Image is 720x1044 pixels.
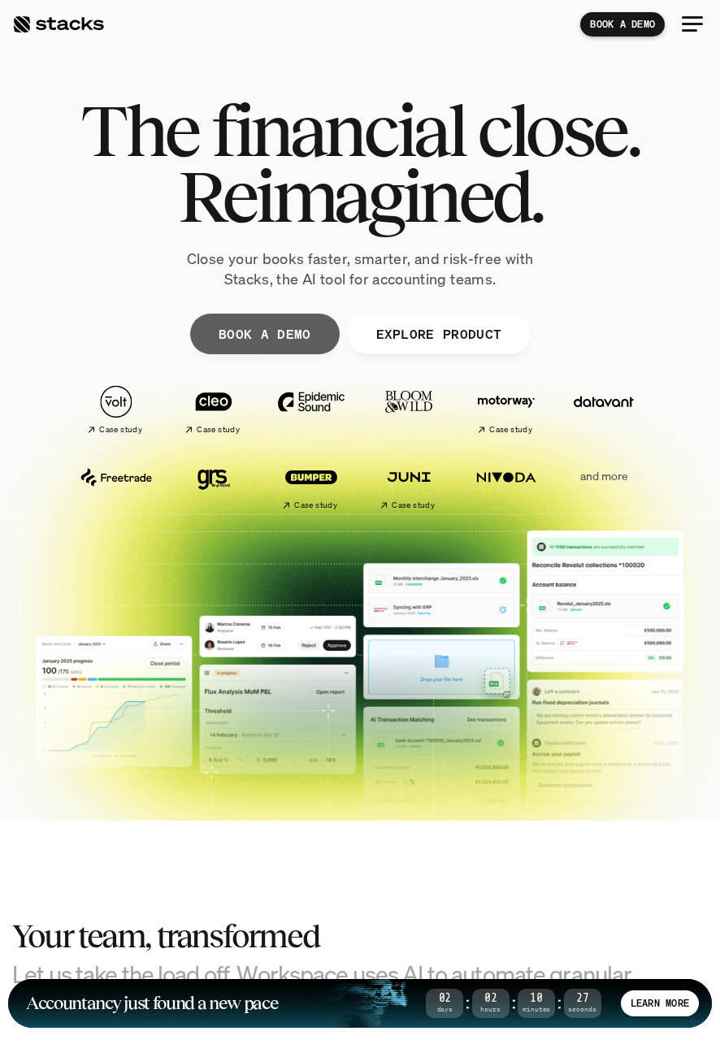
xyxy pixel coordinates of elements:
[392,500,435,510] h2: Case study
[477,97,640,163] span: close.
[426,1007,463,1012] span: Days
[190,314,340,354] a: BOOK A DEMO
[555,994,563,1012] strong: :
[267,454,356,517] a: Case study
[463,994,471,1012] strong: :
[375,323,501,346] p: EXPLORE PRODUCT
[564,1007,601,1012] span: Seconds
[580,12,665,37] a: BOOK A DEMO
[472,994,510,1003] span: 02
[590,19,655,30] p: BOOK A DEMO
[426,994,463,1003] span: 02
[347,314,530,354] a: EXPLORE PRODUCT
[165,249,555,289] p: Close your books faster, smarter, and risk-free with Stacks, the AI tool for accounting teams.
[143,396,215,407] a: Privacy Policy
[80,97,198,163] span: The
[510,994,518,1012] strong: :
[211,97,464,163] span: financial
[518,994,555,1003] span: 10
[8,979,712,1028] a: Accountancy just found a new pace02Days:02Hours:10Minutes:27SecondsLEARN MORE
[518,1007,555,1012] span: Minutes
[178,163,543,229] span: Reimagined.
[462,379,551,441] a: Case study
[72,379,161,441] a: Case study
[489,425,532,435] h2: Case study
[26,995,278,1012] h1: Accountancy just found a new pace
[219,323,311,346] p: BOOK A DEMO
[631,998,689,1009] p: LEARN MORE
[472,1007,510,1012] span: Hours
[364,454,453,517] a: Case study
[197,425,240,435] h2: Case study
[169,379,258,441] a: Case study
[294,500,337,510] h2: Case study
[12,960,708,1017] h3: Let us take the load off. Workspace uses AI to automate granular accounting tasks and give you th...
[559,470,648,483] p: and more
[12,918,708,954] h2: Your team, transformed
[99,425,142,435] h2: Case study
[564,994,601,1003] span: 27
